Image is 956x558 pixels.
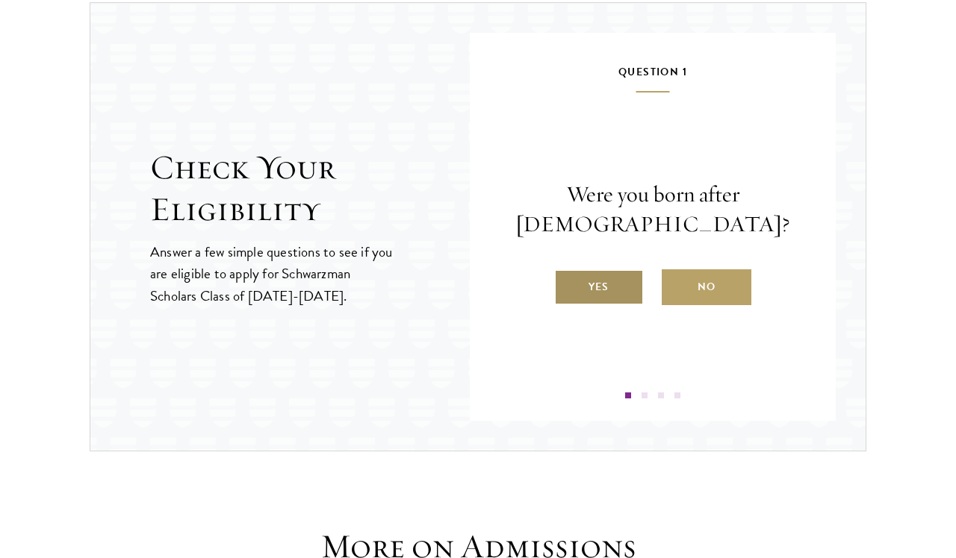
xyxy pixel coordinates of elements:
[515,63,791,93] h5: Question 1
[150,147,470,231] h2: Check Your Eligibility
[662,269,751,305] label: No
[515,180,791,239] p: Were you born after [DEMOGRAPHIC_DATA]?
[150,241,394,306] p: Answer a few simple questions to see if you are eligible to apply for Schwarzman Scholars Class o...
[554,269,644,305] label: Yes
